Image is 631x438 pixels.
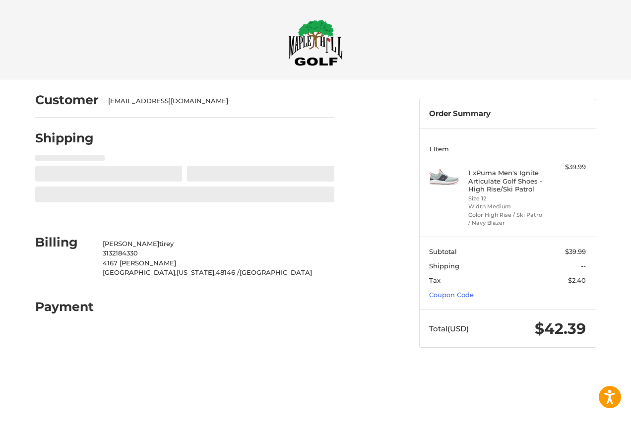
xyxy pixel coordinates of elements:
h2: Customer [35,92,99,108]
span: Total (USD) [429,324,469,333]
h4: 1 x Puma Men's Ignite Articulate Golf Shoes - High Rise/Ski Patrol [468,169,544,193]
li: Color High Rise / Ski Patrol / Navy Blazer [468,211,544,227]
span: tirey [159,240,174,248]
h3: 1 Item [429,145,586,153]
span: Subtotal [429,248,457,255]
span: Shipping [429,262,459,270]
div: [EMAIL_ADDRESS][DOMAIN_NAME] [108,96,324,106]
span: $39.99 [565,248,586,255]
div: $39.99 [547,162,586,172]
li: Size 12 [468,194,544,203]
li: Width Medium [468,202,544,211]
span: [GEOGRAPHIC_DATA], [103,268,177,276]
img: Maple Hill Golf [288,19,343,66]
span: -- [581,262,586,270]
span: 4167 [PERSON_NAME] [103,259,176,267]
h2: Billing [35,235,93,250]
h3: Order Summary [429,109,586,119]
a: Coupon Code [429,291,474,299]
span: 3132184330 [103,249,138,257]
span: [PERSON_NAME] [103,240,159,248]
span: Tax [429,276,441,284]
h2: Payment [35,299,94,314]
h2: Shipping [35,130,94,146]
span: [US_STATE], [177,268,216,276]
span: [GEOGRAPHIC_DATA] [240,268,312,276]
span: 48146 / [216,268,240,276]
span: $2.40 [568,276,586,284]
span: $42.39 [535,319,586,338]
